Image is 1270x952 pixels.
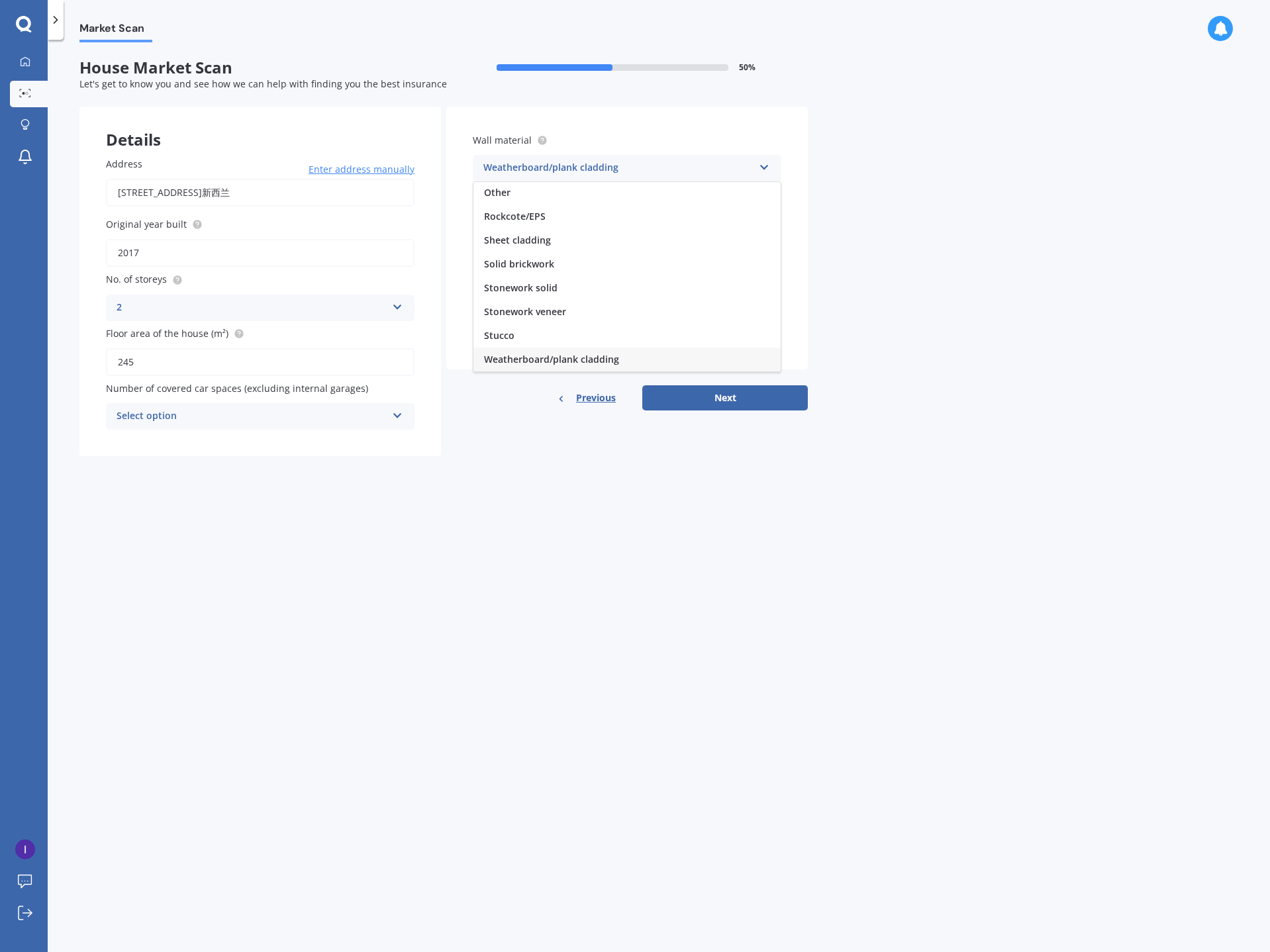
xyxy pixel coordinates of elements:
span: Previous [576,388,616,408]
span: No. of storeys [106,273,167,286]
span: Floor area of the house (m²) [106,327,228,340]
span: House Market Scan [79,58,444,77]
span: Sheet cladding [484,234,551,246]
span: Solid brickwork [484,258,554,270]
span: Stucco [484,329,514,342]
input: Enter address [106,179,415,207]
img: ACg8ocLyNua1dYUYJ5a5Myn0auKmbDJhYEVM27R7UFHu2DwOm7MJxw=s96-c [15,839,35,859]
div: Weatherboard/plank cladding [483,160,754,176]
span: Number of covered car spaces (excluding internal garages) [106,382,368,395]
button: Next [642,385,808,410]
span: Market Scan [79,22,152,40]
span: Enter address manually [309,163,415,176]
div: 2 [117,300,387,316]
span: Stonework veneer [484,305,566,318]
span: Weatherboard/plank cladding [484,353,619,365]
span: Rockcote/EPS [484,210,546,222]
span: Address [106,158,142,170]
input: Enter floor area [106,348,415,376]
div: Details [79,107,441,146]
input: Enter year [106,239,415,267]
span: Other [484,186,511,199]
span: 50 % [739,63,756,72]
span: Stonework solid [484,281,558,294]
span: Original year built [106,218,187,230]
span: Wall material [473,134,532,146]
div: Select option [117,408,387,424]
span: Let's get to know you and see how we can help with finding you the best insurance [79,77,447,90]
